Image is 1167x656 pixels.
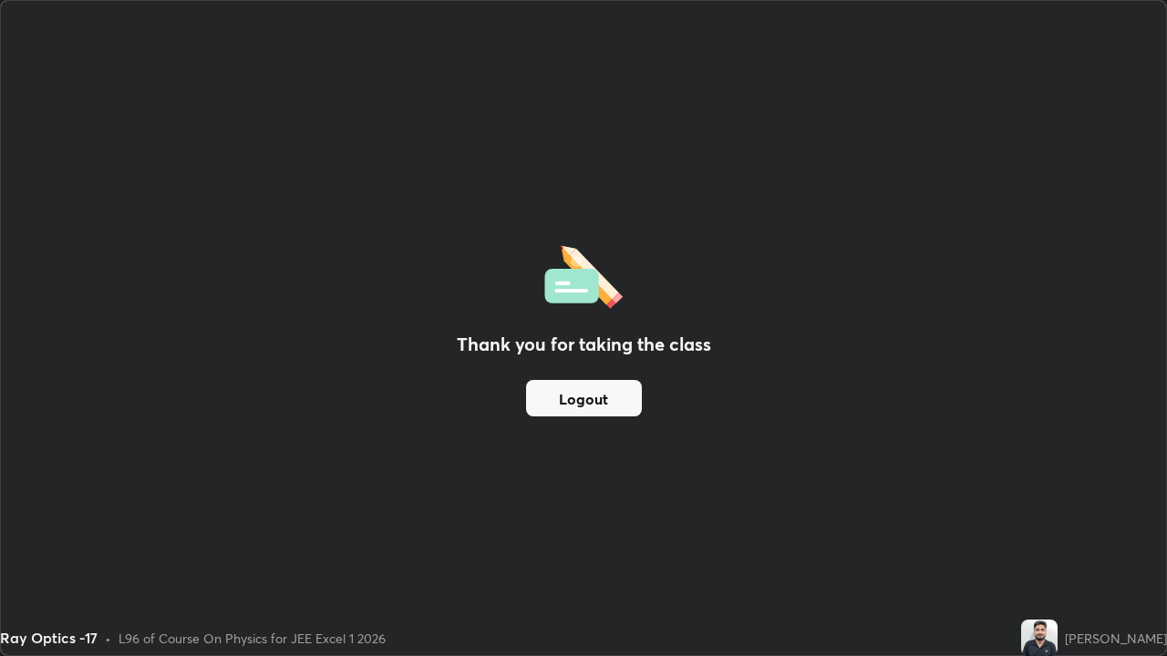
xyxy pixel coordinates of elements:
[119,629,386,648] div: L96 of Course On Physics for JEE Excel 1 2026
[1065,629,1167,648] div: [PERSON_NAME]
[526,380,642,416] button: Logout
[1021,620,1058,656] img: d3357a0e3dcb4a65ad3c71fec026961c.jpg
[457,331,711,358] h2: Thank you for taking the class
[544,240,623,309] img: offlineFeedback.1438e8b3.svg
[105,629,111,648] div: •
